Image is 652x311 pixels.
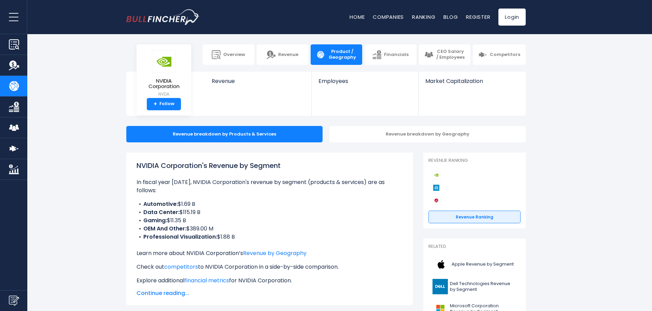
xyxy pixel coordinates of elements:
[143,233,217,241] b: Professional Visualization:
[142,50,186,98] a: NVIDIA Corporation NVDA
[137,233,403,241] li: $1.88 B
[498,9,526,26] a: Login
[473,44,526,65] a: Competitors
[452,261,514,267] span: Apple Revenue by Segment
[126,9,200,25] a: Go to homepage
[432,183,441,192] img: Applied Materials competitors logo
[137,200,403,208] li: $1.69 B
[154,101,157,107] strong: +
[443,13,458,20] a: Blog
[137,249,403,257] p: Learn more about NVIDIA Corporation’s
[137,208,403,216] li: $115.19 B
[164,263,198,271] a: competitors
[126,126,323,142] div: Revenue breakdown by Products & Services
[329,126,526,142] div: Revenue breakdown by Geography
[142,91,186,97] small: NVDA
[137,289,403,297] span: Continue reading...
[373,13,404,20] a: Companies
[433,279,448,294] img: DELL logo
[137,225,403,233] li: $389.00 M
[365,44,416,65] a: Financials
[223,52,245,58] span: Overview
[137,277,403,285] p: Explore additional for NVIDIA Corporation.
[143,225,186,232] b: OEM And Other:
[432,196,441,205] img: Broadcom competitors logo
[147,98,181,110] a: +Follow
[428,255,521,274] a: Apple Revenue by Segment
[432,171,441,180] img: NVIDIA Corporation competitors logo
[318,78,411,84] span: Employees
[384,52,409,58] span: Financials
[428,277,521,296] a: Dell Technologies Revenue by Segment
[137,216,403,225] li: $11.35 B
[137,178,403,195] p: In fiscal year [DATE], NVIDIA Corporation's revenue by segment (products & services) are as follows:
[450,281,516,293] span: Dell Technologies Revenue by Segment
[419,44,470,65] a: CEO Salary / Employees
[205,72,312,96] a: Revenue
[425,78,518,84] span: Market Capitalization
[490,52,520,58] span: Competitors
[143,208,180,216] b: Data Center:
[428,158,521,164] p: Revenue Ranking
[312,72,418,96] a: Employees
[436,49,465,60] span: CEO Salary / Employees
[311,44,362,65] a: Product / Geography
[142,78,186,89] span: NVIDIA Corporation
[212,78,305,84] span: Revenue
[257,44,308,65] a: Revenue
[328,49,357,60] span: Product / Geography
[466,13,490,20] a: Register
[243,249,307,257] a: Revenue by Geography
[433,257,450,272] img: AAPL logo
[428,244,521,250] p: Related
[126,9,200,25] img: bullfincher logo
[350,13,365,20] a: Home
[278,52,298,58] span: Revenue
[143,200,178,208] b: Automotive:
[203,44,254,65] a: Overview
[419,72,525,96] a: Market Capitalization
[412,13,435,20] a: Ranking
[137,160,403,171] h1: NVIDIA Corporation's Revenue by Segment
[143,216,167,224] b: Gaming:
[184,277,229,284] a: financial metrics
[137,263,403,271] p: Check out to NVIDIA Corporation in a side-by-side comparison.
[428,211,521,224] a: Revenue Ranking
